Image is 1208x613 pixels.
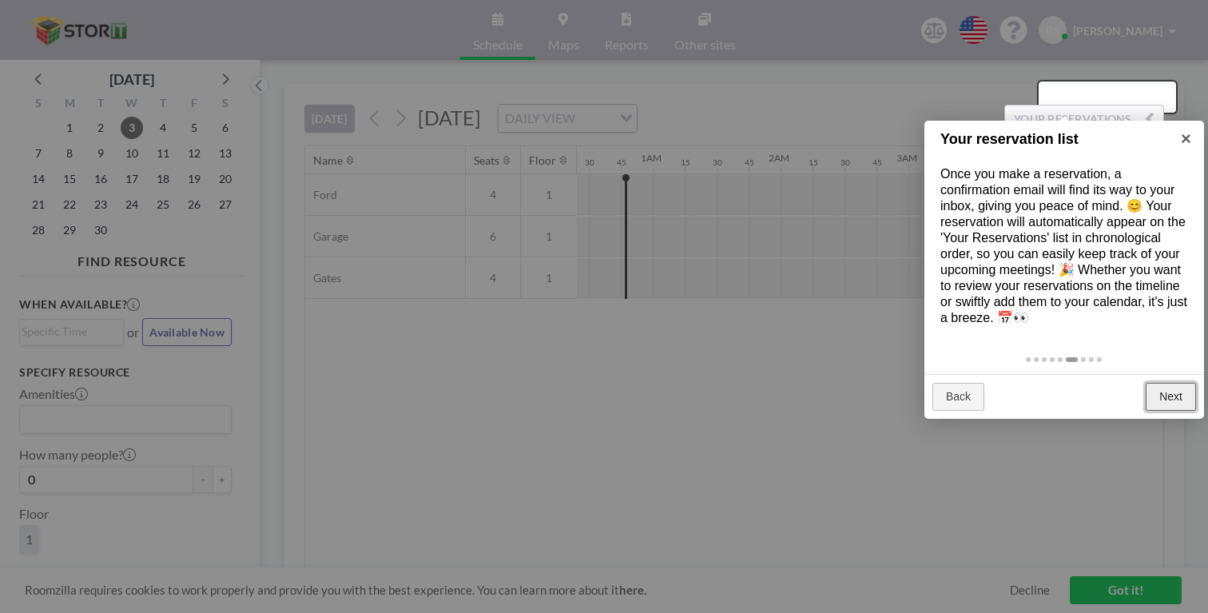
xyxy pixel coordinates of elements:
[1168,121,1204,157] a: ×
[932,383,984,412] a: Back
[924,150,1204,342] div: Once you make a reservation, a confirmation email will find its way to your inbox, giving you pea...
[940,129,1163,150] h1: Your reservation list
[1004,105,1164,133] button: YOUR RESERVATIONS
[1146,383,1196,412] a: Next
